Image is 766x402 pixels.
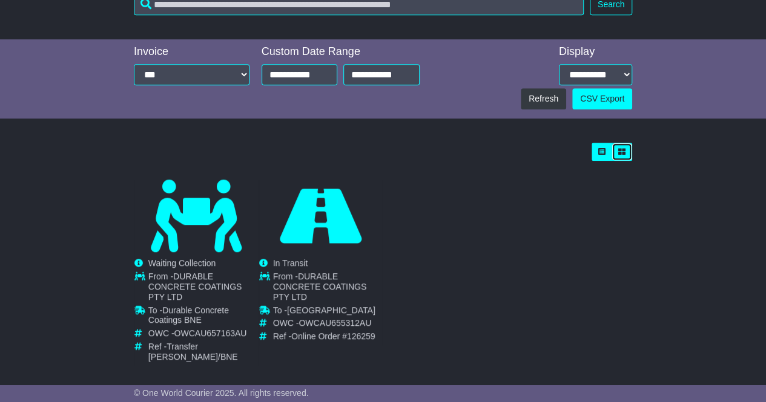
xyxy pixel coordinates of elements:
span: Transfer [PERSON_NAME]/BNE [148,342,238,361]
span: [GEOGRAPHIC_DATA] [287,305,375,315]
td: OWC - [148,328,258,342]
span: Durable Concrete Coatings BNE [148,305,229,325]
td: Ref - [273,331,383,342]
span: Waiting Collection [148,258,216,268]
span: OWCAU655312AU [299,318,371,328]
td: To - [148,305,258,329]
span: DURABLE CONCRETE COATINGS PTY LTD [273,271,367,302]
td: To - [273,305,383,319]
div: Custom Date Range [262,45,420,59]
span: OWCAU657163AU [174,328,247,338]
a: CSV Export [572,88,632,109]
span: © One World Courier 2025. All rights reserved. [134,388,309,398]
td: From - [148,271,258,305]
td: From - [273,271,383,305]
td: Ref - [148,342,258,362]
span: Online Order #126259 [291,331,375,341]
span: DURABLE CONCRETE COATINGS PTY LTD [148,271,242,302]
div: Display [559,45,632,59]
td: OWC - [273,318,383,331]
span: In Transit [273,258,308,268]
button: Refresh [521,88,566,109]
div: Invoice [134,45,249,59]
